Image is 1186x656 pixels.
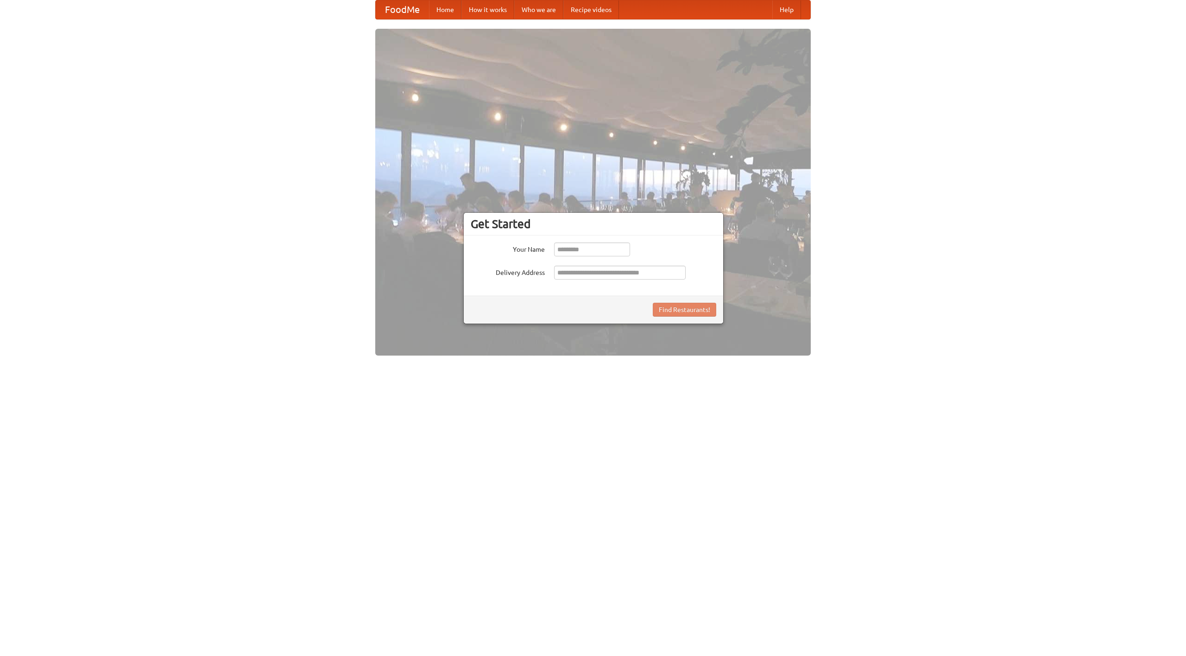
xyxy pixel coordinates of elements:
a: Help [772,0,801,19]
a: Home [429,0,461,19]
h3: Get Started [471,217,716,231]
a: FoodMe [376,0,429,19]
a: Recipe videos [563,0,619,19]
label: Your Name [471,242,545,254]
a: Who we are [514,0,563,19]
a: How it works [461,0,514,19]
label: Delivery Address [471,266,545,277]
button: Find Restaurants! [653,303,716,317]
